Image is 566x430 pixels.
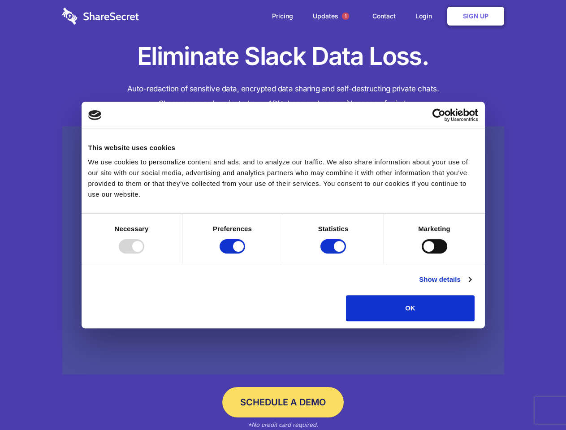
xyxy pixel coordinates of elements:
div: This website uses cookies [88,142,478,153]
span: 1 [342,13,349,20]
img: logo [88,110,102,120]
a: Sign Up [447,7,504,26]
strong: Marketing [418,225,450,232]
img: logo-wordmark-white-trans-d4663122ce5f474addd5e946df7df03e33cb6a1c49d2221995e7729f52c070b2.svg [62,8,139,25]
a: Wistia video thumbnail [62,126,504,375]
strong: Necessary [115,225,149,232]
strong: Preferences [213,225,252,232]
div: We use cookies to personalize content and ads, and to analyze our traffic. We also share informat... [88,157,478,200]
a: Login [406,2,445,30]
strong: Statistics [318,225,349,232]
a: Schedule a Demo [222,387,344,417]
a: Show details [419,274,471,285]
h1: Eliminate Slack Data Loss. [62,40,504,73]
a: Usercentrics Cookiebot - opens in a new window [400,108,478,122]
button: OK [346,295,475,321]
em: *No credit card required. [248,421,318,428]
a: Pricing [263,2,302,30]
a: Contact [363,2,405,30]
h4: Auto-redaction of sensitive data, encrypted data sharing and self-destructing private chats. Shar... [62,82,504,111]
